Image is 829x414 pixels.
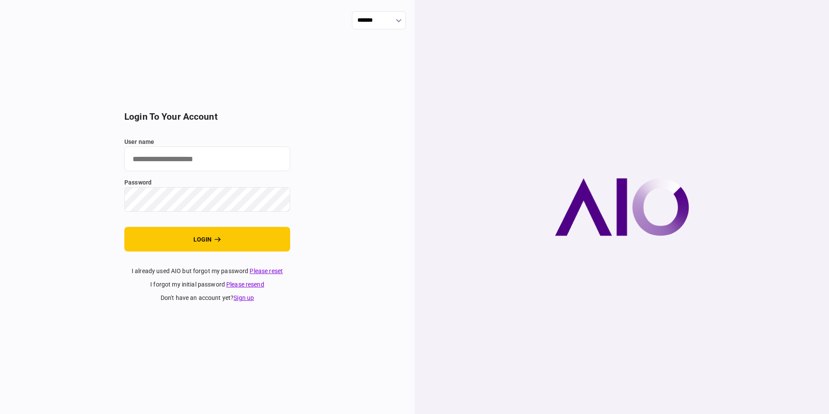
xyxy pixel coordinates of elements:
[555,178,689,236] img: AIO company logo
[124,227,290,252] button: login
[226,281,264,288] a: Please resend
[124,137,290,146] label: user name
[124,111,290,122] h2: login to your account
[124,280,290,289] div: I forgot my initial password
[250,268,283,274] a: Please reset
[124,146,290,171] input: user name
[124,187,290,212] input: password
[124,178,290,187] label: password
[124,267,290,276] div: I already used AIO but forgot my password
[124,293,290,303] div: don't have an account yet ?
[352,11,406,29] input: show language options
[234,294,254,301] a: Sign up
